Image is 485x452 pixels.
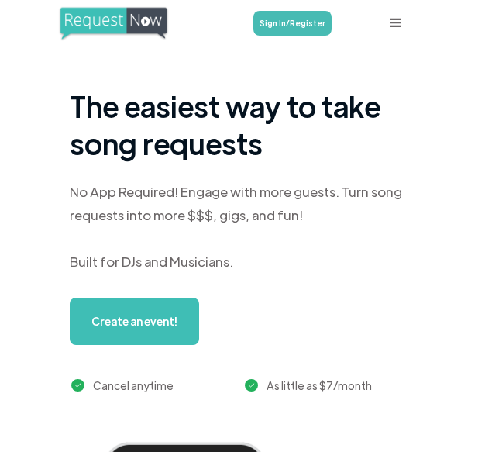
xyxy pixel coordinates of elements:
[253,11,332,36] a: Sign In/Register
[70,87,414,161] h1: The easiest way to take song requests
[71,379,84,392] img: green checkmark
[70,298,199,345] a: Create an event!
[267,376,372,395] div: As little as $7/month
[50,5,190,40] a: home
[93,376,174,395] div: Cancel anytime
[245,379,258,392] img: green checkmark
[70,180,414,273] div: No App Required! Engage with more guests. Turn song requests into more $$$, gigs, and fun! Built ...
